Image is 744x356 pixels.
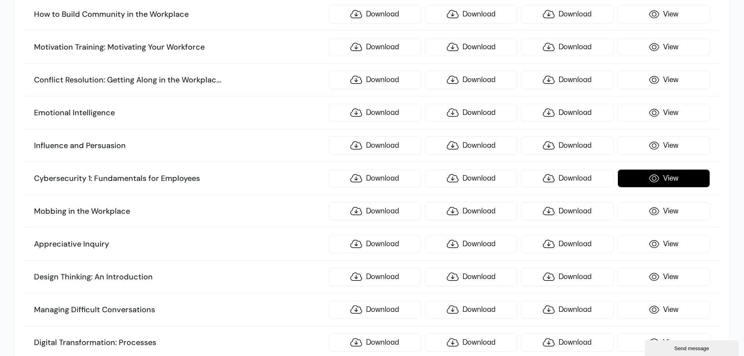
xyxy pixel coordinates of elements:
[425,268,517,286] a: Download
[34,338,325,348] h3: Digital Transformation: Processes
[34,141,325,151] h3: Influence and Persuasion
[34,174,325,184] h3: Cybersecurity 1: Fundamentals for Employees
[617,104,710,122] a: View
[216,75,221,85] span: ...
[425,104,517,122] a: Download
[425,301,517,319] a: Download
[521,71,614,89] a: Download
[328,235,421,253] a: Download
[521,333,614,352] a: Download
[521,38,614,56] a: Download
[617,202,710,220] a: View
[34,108,325,118] h3: Emotional Intelligence
[425,202,517,220] a: Download
[425,38,517,56] a: Download
[328,71,421,89] a: Download
[34,9,325,20] h3: How to Build Community in the Workplace
[328,38,421,56] a: Download
[34,272,325,282] h3: Design Thinking: An Introduction
[425,235,517,253] a: Download
[521,169,614,188] a: Download
[521,235,614,253] a: Download
[617,169,710,188] a: View
[617,333,710,352] a: View
[521,5,614,23] a: Download
[521,136,614,155] a: Download
[328,136,421,155] a: Download
[34,305,325,315] h3: Managing Difficult Conversations
[521,104,614,122] a: Download
[425,5,517,23] a: Download
[328,169,421,188] a: Download
[328,301,421,319] a: Download
[617,38,710,56] a: View
[328,268,421,286] a: Download
[34,75,325,85] h3: Conflict Resolution: Getting Along in the Workplac
[645,339,740,356] iframe: chat widget
[34,239,325,249] h3: Appreciative Inquiry
[425,136,517,155] a: Download
[328,104,421,122] a: Download
[617,71,710,89] a: View
[617,301,710,319] a: View
[521,268,614,286] a: Download
[425,71,517,89] a: Download
[328,333,421,352] a: Download
[328,5,421,23] a: Download
[34,206,325,216] h3: Mobbing in the Workplace
[328,202,421,220] a: Download
[617,235,710,253] a: View
[425,333,517,352] a: Download
[34,42,325,52] h3: Motivation Training: Motivating Your Workforce
[617,5,710,23] a: View
[521,301,614,319] a: Download
[425,169,517,188] a: Download
[617,268,710,286] a: View
[521,202,614,220] a: Download
[617,136,710,155] a: View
